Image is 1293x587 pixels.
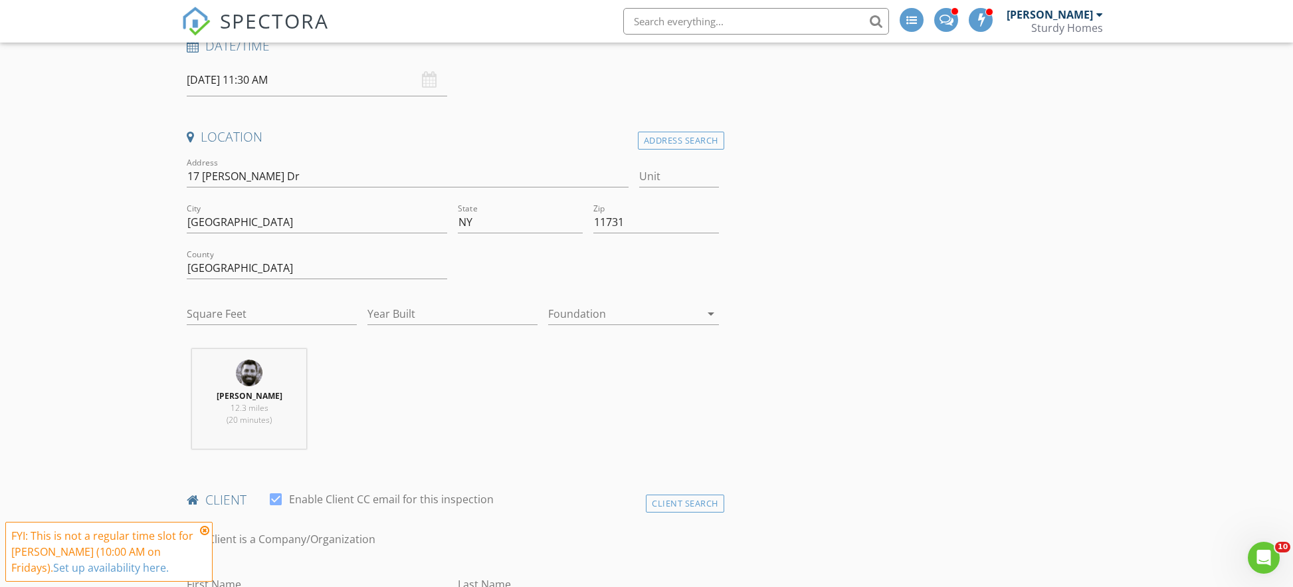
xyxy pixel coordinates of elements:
[1248,542,1280,574] iframe: Intercom live chat
[11,528,196,576] div: FYI: This is not a regular time slot for [PERSON_NAME] (10:00 AM on Fridays).
[187,491,719,509] h4: client
[638,132,724,150] div: Address Search
[289,493,494,506] label: Enable Client CC email for this inspection
[53,560,169,575] a: Set up availability here.
[236,360,262,386] img: untitled11.jpg
[181,18,329,46] a: SPECTORA
[231,402,268,413] span: 12.3 miles
[1007,8,1093,21] div: [PERSON_NAME]
[220,7,329,35] span: SPECTORA
[187,128,719,146] h4: Location
[227,414,272,425] span: (20 minutes)
[181,7,211,36] img: The Best Home Inspection Software - Spectora
[646,495,724,513] div: Client Search
[217,390,282,402] strong: [PERSON_NAME]
[623,8,889,35] input: Search everything...
[187,64,447,96] input: Select date
[1031,21,1103,35] div: Sturdy Homes
[1275,542,1290,552] span: 10
[187,37,719,55] h4: Date/Time
[703,306,719,322] i: arrow_drop_down
[208,532,375,546] label: Client is a Company/Organization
